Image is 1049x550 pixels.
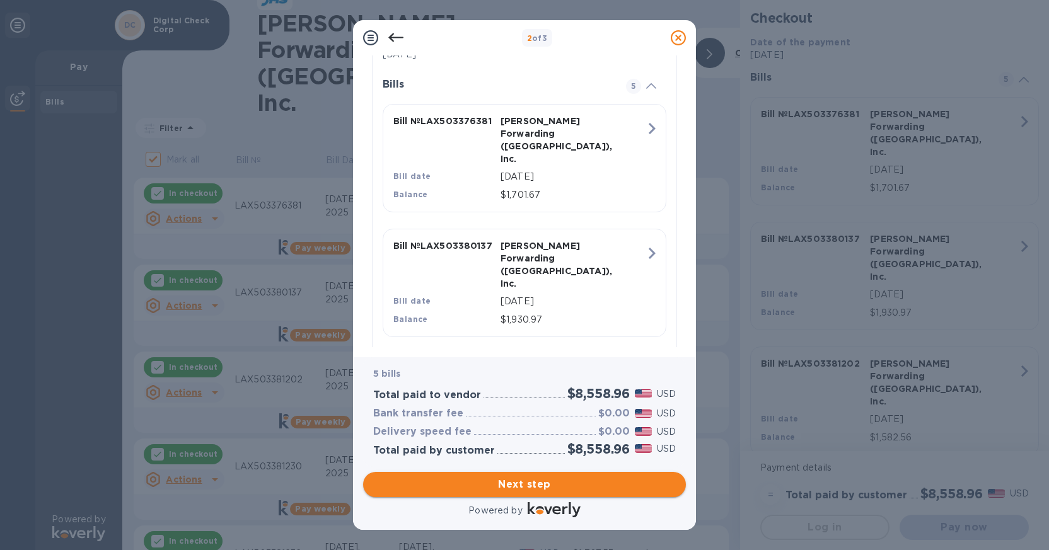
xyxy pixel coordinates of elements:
b: Balance [393,190,428,199]
p: USD [657,387,676,401]
h2: $8,558.96 [567,441,630,457]
button: Bill №LAX503376381[PERSON_NAME] Forwarding ([GEOGRAPHIC_DATA]), Inc.Bill date[DATE]Balance$1,701.67 [383,104,666,212]
span: Next step [373,477,676,492]
button: Next step [363,472,686,497]
p: $1,701.67 [501,188,646,202]
img: USD [635,389,652,398]
b: 5 bills [373,369,400,379]
p: [DATE] [501,295,646,308]
p: [PERSON_NAME] Forwarding ([GEOGRAPHIC_DATA]), Inc. [501,115,603,165]
b: Balance [393,314,428,324]
h3: $0.00 [598,426,630,438]
h3: Total paid to vendor [373,389,481,401]
p: Bill № LAX503380137 [393,239,496,252]
b: of 3 [527,33,548,43]
span: 5 [626,79,641,94]
h3: Total paid by customer [373,445,495,457]
img: USD [635,444,652,453]
p: USD [657,407,676,420]
p: [DATE] [501,170,646,183]
img: Logo [528,502,581,517]
p: Powered by [468,504,522,517]
h3: $0.00 [598,408,630,420]
b: Bill date [393,296,431,306]
span: 2 [527,33,532,43]
h2: $8,558.96 [567,386,630,401]
p: [PERSON_NAME] Forwarding ([GEOGRAPHIC_DATA]), Inc. [501,239,603,290]
p: Bill № LAX503376381 [393,115,496,127]
p: $1,930.97 [501,313,646,326]
img: USD [635,427,652,436]
h3: Bank transfer fee [373,408,463,420]
h3: Delivery speed fee [373,426,472,438]
p: USD [657,442,676,455]
b: Bill date [393,171,431,181]
h3: Bills [383,79,611,91]
button: Bill №LAX503380137[PERSON_NAME] Forwarding ([GEOGRAPHIC_DATA]), Inc.Bill date[DATE]Balance$1,930.97 [383,229,666,337]
img: USD [635,409,652,418]
p: USD [657,425,676,438]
